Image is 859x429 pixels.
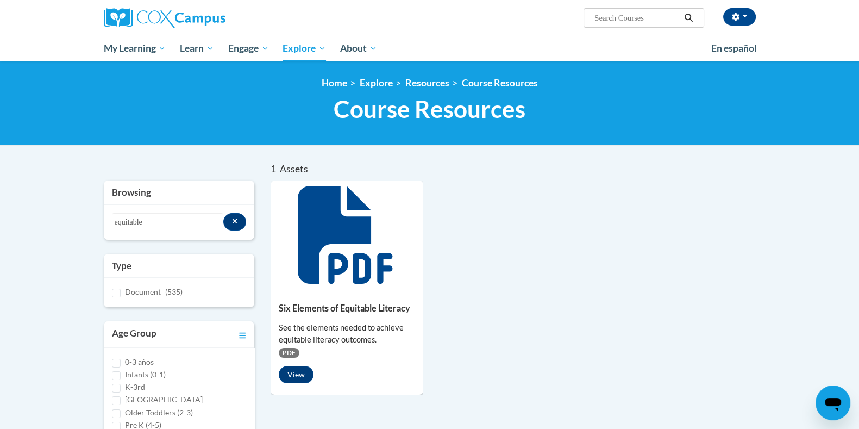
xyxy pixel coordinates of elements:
[405,77,449,89] a: Resources
[103,42,166,55] span: My Learning
[704,37,764,60] a: En español
[97,36,173,61] a: My Learning
[125,394,203,406] label: [GEOGRAPHIC_DATA]
[271,163,276,175] span: 1
[723,8,756,26] button: Account Settings
[279,303,415,313] h5: Six Elements of Equitable Literacy
[125,407,193,419] label: Older Toddlers (2-3)
[334,95,525,123] span: Course Resources
[462,77,538,89] a: Course Resources
[223,213,247,231] button: Search resources
[173,36,221,61] a: Learn
[125,381,145,393] label: K-3rd
[279,366,313,383] button: View
[125,369,166,381] label: Infants (0-1)
[228,42,269,55] span: Engage
[279,348,299,358] span: PDF
[283,42,326,55] span: Explore
[280,163,308,175] span: Assets
[180,42,214,55] span: Learn
[112,186,247,199] h3: Browsing
[239,327,246,342] a: Toggle collapse
[104,8,225,28] img: Cox Campus
[87,36,772,61] div: Main menu
[125,356,154,368] label: 0-3 años
[711,42,757,54] span: En español
[360,77,393,89] a: Explore
[340,42,377,55] span: About
[221,36,276,61] a: Engage
[112,259,247,272] h3: Type
[104,8,310,28] a: Cox Campus
[112,327,156,342] h3: Age Group
[275,36,333,61] a: Explore
[322,77,347,89] a: Home
[125,287,161,296] span: Document
[680,11,697,24] button: Search
[165,287,183,296] span: (535)
[333,36,384,61] a: About
[816,386,850,420] iframe: Button to launch messaging window
[112,213,223,232] input: Search resources
[279,322,415,346] div: See the elements needed to achieve equitable literacy outcomes.
[593,11,680,24] input: Search Courses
